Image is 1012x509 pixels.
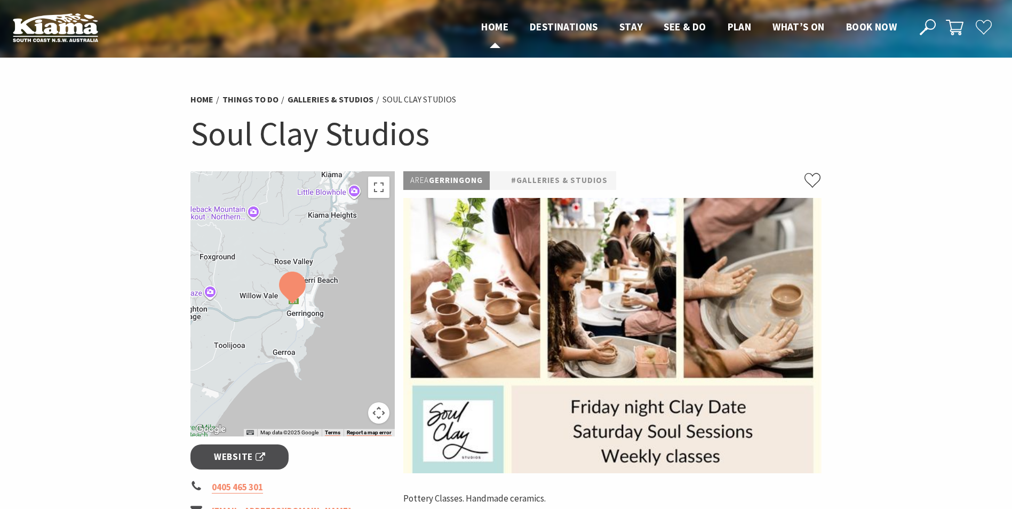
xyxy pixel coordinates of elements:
span: Website [214,450,265,464]
span: Plan [728,20,752,33]
nav: Main Menu [471,19,907,36]
span: What’s On [772,20,825,33]
span: Book now [846,20,897,33]
span: Map data ©2025 Google [260,430,318,435]
h1: Soul Clay Studios [190,112,822,155]
a: Home [190,94,213,105]
p: Pottery Classes. Handmade ceramics. [403,491,822,506]
a: 0405 465 301 [212,481,263,494]
li: Soul Clay Studios [383,93,456,107]
a: #Galleries & Studios [511,174,608,187]
a: Website [190,444,289,470]
button: Keyboard shortcuts [246,429,254,436]
a: Open this area in Google Maps (opens a new window) [193,423,228,436]
a: Galleries & Studios [288,94,373,105]
button: Toggle fullscreen view [368,177,389,198]
img: Kiama Logo [13,13,98,42]
a: Report a map error [347,430,392,436]
span: Destinations [530,20,598,33]
span: Stay [619,20,643,33]
a: Terms (opens in new tab) [325,430,340,436]
span: See & Do [664,20,706,33]
img: Google [193,423,228,436]
p: Gerringong [403,171,490,190]
span: Home [481,20,508,33]
span: Area [410,175,429,185]
a: Things To Do [222,94,278,105]
button: Map camera controls [368,402,389,424]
